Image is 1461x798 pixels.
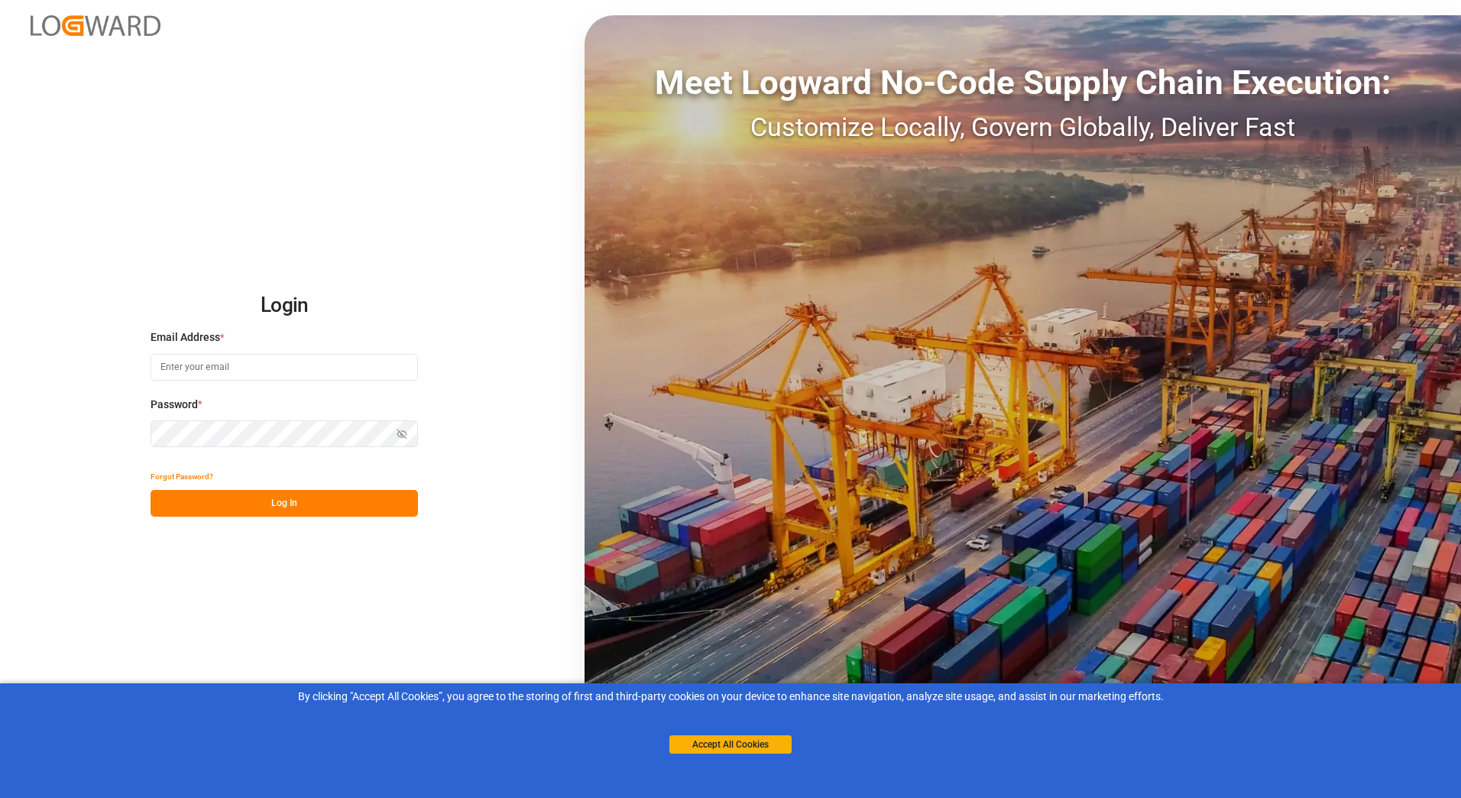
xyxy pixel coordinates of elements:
span: Email Address [151,329,220,345]
input: Enter your email [151,354,418,381]
div: Customize Locally, Govern Globally, Deliver Fast [585,108,1461,147]
img: Logward_new_orange.png [31,15,160,36]
div: Meet Logward No-Code Supply Chain Execution: [585,57,1461,108]
button: Accept All Cookies [669,735,792,754]
button: Forgot Password? [151,463,213,490]
h2: Login [151,281,418,330]
span: Password [151,397,198,413]
div: By clicking "Accept All Cookies”, you agree to the storing of first and third-party cookies on yo... [11,689,1450,705]
button: Log In [151,490,418,517]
